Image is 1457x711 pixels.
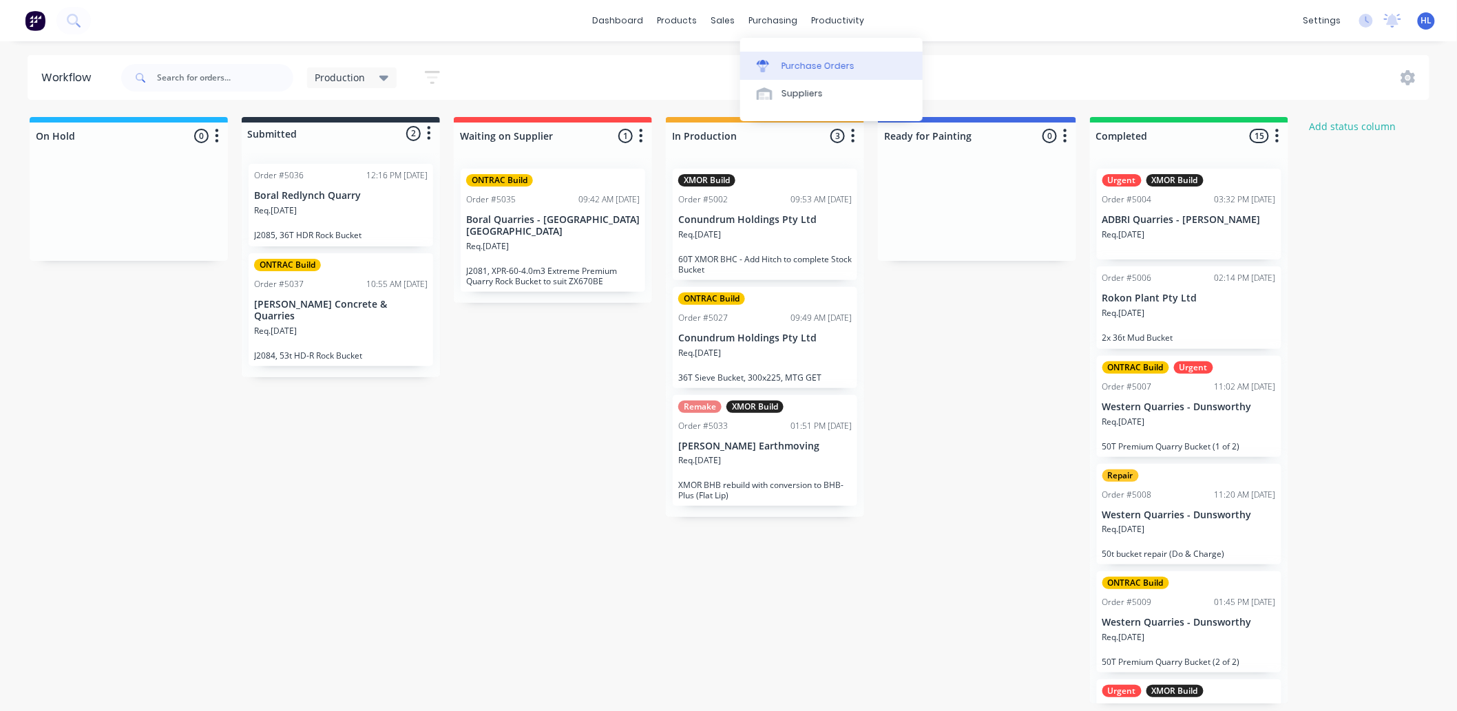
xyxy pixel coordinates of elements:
div: Order #5008 [1102,489,1152,501]
p: J2081, XPR-60-4.0m3 Extreme Premium Quarry Rock Bucket to suit ZX670BE [466,266,640,286]
p: Conundrum Holdings Pty Ltd [678,332,852,344]
div: Purchase Orders [782,60,855,72]
div: 11:02 AM [DATE] [1215,381,1276,393]
p: J2084, 53t HD-R Rock Bucket [254,350,428,361]
div: RepairOrder #500811:20 AM [DATE]Western Quarries - DunsworthyReq.[DATE]50t bucket repair (Do & Ch... [1097,464,1281,565]
div: 03:32 PM [DATE] [1215,193,1276,206]
p: 36T Sieve Bucket, 300x225, MTG GET [678,372,852,383]
div: sales [704,10,742,31]
div: Order #500602:14 PM [DATE]Rokon Plant Pty LtdReq.[DATE]2x 36t Mud Bucket [1097,266,1281,349]
p: 50t bucket repair (Do & Charge) [1102,549,1276,559]
p: Req. [DATE] [254,325,297,337]
div: Order #5033 [678,420,728,432]
p: Western Quarries - Dunsworthy [1102,509,1276,521]
div: ONTRAC BuildOrder #503710:55 AM [DATE][PERSON_NAME] Concrete & QuarriesReq.[DATE]J2084, 53t HD-R ... [249,253,433,366]
div: Order #5002 [678,193,728,206]
p: Conundrum Holdings Pty Ltd [678,214,852,226]
p: Req. [DATE] [678,347,721,359]
p: Req. [DATE] [1102,523,1145,535]
div: 02:14 PM [DATE] [1215,272,1276,284]
p: Western Quarries - Dunsworthy [1102,401,1276,413]
button: Add status column [1302,117,1403,136]
div: XMOR Build [1146,685,1204,697]
p: ADBRI Quarries - [PERSON_NAME] [1102,214,1276,226]
p: Req. [DATE] [1102,416,1145,428]
p: Req. [DATE] [1102,307,1145,319]
p: Req. [DATE] [678,454,721,467]
div: ONTRAC BuildOrder #503509:42 AM [DATE]Boral Quarries - [GEOGRAPHIC_DATA] [GEOGRAPHIC_DATA]Req.[DA... [461,169,645,292]
div: 09:53 AM [DATE] [790,193,852,206]
p: Req. [DATE] [254,204,297,217]
div: Order #5037 [254,278,304,290]
div: Remake [678,401,722,413]
div: XMOR Build [1146,174,1204,187]
div: ONTRAC Build [678,293,745,305]
div: ONTRAC Build [1102,361,1169,374]
p: Req. [DATE] [678,229,721,241]
p: J2085, 36T HDR Rock Bucket [254,230,428,240]
div: purchasing [742,10,805,31]
div: XMOR Build [678,174,735,187]
div: Order #5007 [1102,381,1152,393]
p: Req. [DATE] [1102,229,1145,241]
p: Req. [DATE] [1102,631,1145,644]
span: Production [315,70,366,85]
div: XMOR Build [726,401,784,413]
div: 11:20 AM [DATE] [1215,489,1276,501]
div: Workflow [41,70,98,86]
div: 09:42 AM [DATE] [578,193,640,206]
div: ONTRAC BuildOrder #502709:49 AM [DATE]Conundrum Holdings Pty LtdReq.[DATE]36T Sieve Bucket, 300x2... [673,287,857,388]
p: 50T Premium Quarry Bucket (1 of 2) [1102,441,1276,452]
div: RemakeXMOR BuildOrder #503301:51 PM [DATE][PERSON_NAME] EarthmovingReq.[DATE]XMOR BHB rebuild wit... [673,395,857,507]
div: Order #5006 [1102,272,1152,284]
div: Order #5035 [466,193,516,206]
div: UrgentXMOR BuildOrder #500403:32 PM [DATE]ADBRI Quarries - [PERSON_NAME]Req.[DATE] [1097,169,1281,259]
div: Order #5009 [1102,596,1152,608]
a: Suppliers [740,80,923,107]
p: [PERSON_NAME] Earthmoving [678,441,852,452]
div: 12:16 PM [DATE] [366,169,428,182]
div: ONTRAC Build [466,174,533,187]
div: Suppliers [782,87,823,100]
div: ONTRAC Build [1102,577,1169,589]
img: Factory [25,10,45,31]
div: Urgent [1102,685,1142,697]
div: settings [1297,10,1348,31]
div: ONTRAC BuildUrgentOrder #500711:02 AM [DATE]Western Quarries - DunsworthyReq.[DATE]50T Premium Qu... [1097,356,1281,457]
div: Urgent [1174,361,1213,374]
p: 60T XMOR BHC - Add Hitch to complete Stock Bucket [678,254,852,275]
div: Repair [1102,469,1139,482]
div: ONTRAC Build [254,259,321,271]
a: dashboard [586,10,651,31]
div: Order #503612:16 PM [DATE]Boral Redlynch QuarryReq.[DATE]J2085, 36T HDR Rock Bucket [249,164,433,246]
div: ONTRAC BuildOrder #500901:45 PM [DATE]Western Quarries - DunsworthyReq.[DATE]50T Premium Quarry B... [1097,571,1281,672]
p: Boral Redlynch Quarry [254,190,428,202]
p: Req. [DATE] [466,240,509,253]
div: XMOR BuildOrder #500209:53 AM [DATE]Conundrum Holdings Pty LtdReq.[DATE]60T XMOR BHC - Add Hitch ... [673,169,857,280]
a: Purchase Orders [740,52,923,79]
p: [PERSON_NAME] Concrete & Quarries [254,299,428,322]
p: XMOR BHB rebuild with conversion to BHB-Plus (Flat Lip) [678,480,852,500]
div: productivity [805,10,872,31]
p: 2x 36t Mud Bucket [1102,332,1276,343]
div: Order #5036 [254,169,304,182]
span: HL [1421,14,1432,27]
div: 09:49 AM [DATE] [790,312,852,324]
input: Search for orders... [157,64,293,92]
p: 50T Premium Quarry Bucket (2 of 2) [1102,657,1276,667]
p: Boral Quarries - [GEOGRAPHIC_DATA] [GEOGRAPHIC_DATA] [466,214,640,237]
div: 10:55 AM [DATE] [366,278,428,290]
p: Western Quarries - Dunsworthy [1102,617,1276,628]
div: Urgent [1102,174,1142,187]
div: products [651,10,704,31]
div: Order #5027 [678,312,728,324]
div: 01:51 PM [DATE] [790,420,852,432]
div: 01:45 PM [DATE] [1215,596,1276,608]
div: Order #5004 [1102,193,1152,206]
p: Rokon Plant Pty Ltd [1102,293,1276,304]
